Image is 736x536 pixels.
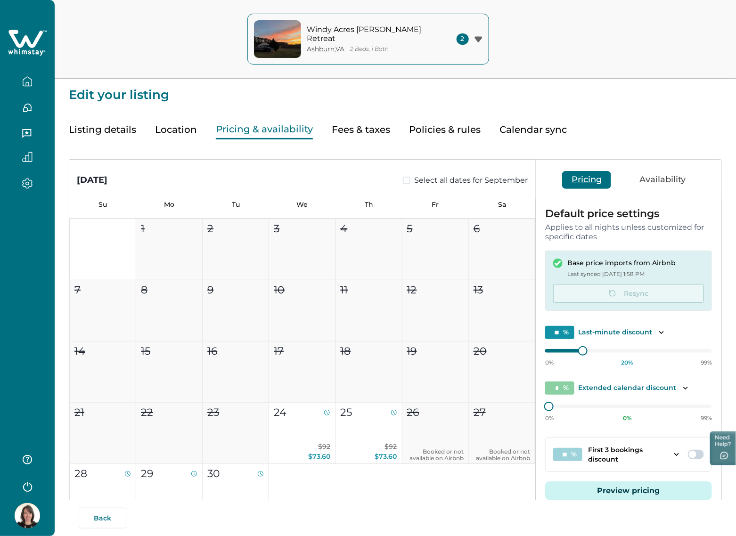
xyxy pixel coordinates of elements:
[274,405,286,420] p: 24
[332,120,390,139] button: Fees & taxes
[457,33,469,45] span: 2
[623,414,631,422] p: 0 %
[407,448,464,462] p: Booked or not available on Airbnb
[69,79,722,101] p: Edit your listing
[545,209,712,219] p: Default price settings
[545,359,554,366] p: 0%
[567,259,676,268] p: Base price imports from Airbnb
[335,201,402,209] p: Th
[474,448,530,462] p: Booked or not available on Airbnb
[69,201,136,209] p: Su
[469,403,535,464] button: 27Booked or not available on Airbnb
[207,466,220,481] p: 30
[578,383,676,393] p: Extended calendar discount
[622,359,633,366] p: 20 %
[74,466,87,481] p: 28
[269,403,335,464] button: 24$92$73.60
[409,120,481,139] button: Policies & rules
[247,14,489,65] button: property-coverWindy Acres [PERSON_NAME] RetreatAshburn,VA2 Beds, 1 Bath2
[375,452,397,461] span: $73.60
[407,405,419,420] p: 26
[474,405,486,420] p: 27
[216,120,313,139] button: Pricing & availability
[155,120,197,139] button: Location
[79,508,126,528] button: Back
[269,201,335,209] p: We
[669,447,684,462] button: Toggle dropdown
[578,328,652,337] p: Last-minute discount
[203,201,269,209] p: Tu
[341,405,352,420] p: 25
[307,25,434,43] p: Windy Acres [PERSON_NAME] Retreat
[680,382,691,394] button: Toggle description
[69,120,136,139] button: Listing details
[77,174,107,187] div: [DATE]
[402,403,469,464] button: 26Booked or not available on Airbnb
[141,466,153,481] p: 29
[402,201,468,209] p: Fr
[545,481,712,500] button: Preview pricing
[70,464,136,525] button: 28$92$73.60
[414,175,528,186] span: Select all dates for September
[336,403,402,464] button: 25$92$73.60
[136,201,202,209] p: Mo
[553,284,704,303] button: Resync
[567,269,676,279] p: Last synced [DATE] 1:58 PM
[562,171,611,189] button: Pricing
[545,223,712,241] p: Applies to all nights unless customized for specific dates
[588,445,667,464] p: First 3 bookings discount
[545,414,554,422] p: 0%
[351,46,389,53] p: 2 Beds, 1 Bath
[319,442,331,451] span: $92
[656,327,667,338] button: Toggle description
[307,45,345,53] p: Ashburn , VA
[469,201,535,209] p: Sa
[254,20,301,58] img: property-cover
[309,452,331,461] span: $73.60
[499,120,567,139] button: Calendar sync
[385,442,397,451] span: $92
[701,414,712,422] p: 99%
[15,503,40,528] img: Whimstay Host
[630,171,695,189] button: Availability
[136,464,203,525] button: 29$92$73.60
[701,359,712,366] p: 99%
[203,464,269,525] button: 30$92$73.60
